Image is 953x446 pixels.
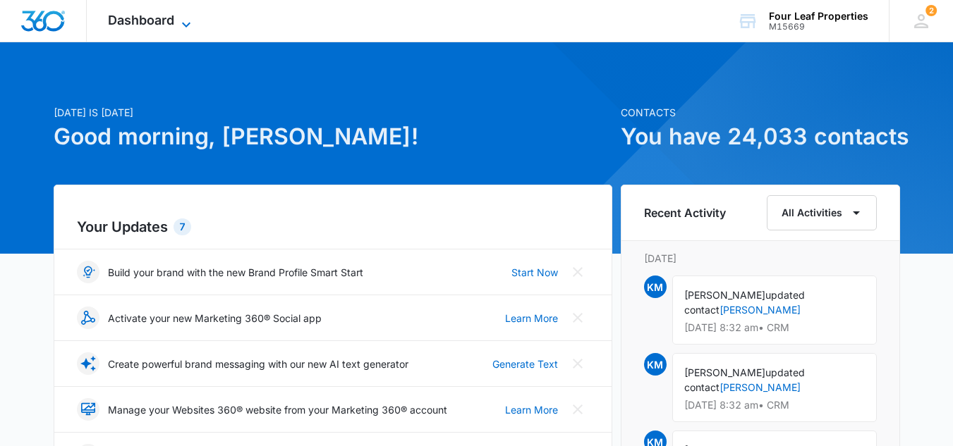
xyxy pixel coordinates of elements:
[108,311,322,326] p: Activate your new Marketing 360® Social app
[720,381,801,393] a: [PERSON_NAME]
[492,357,558,371] a: Generate Text
[621,105,900,120] p: Contacts
[566,398,589,421] button: Close
[644,251,877,266] p: [DATE]
[644,204,726,221] h6: Recent Activity
[684,289,765,301] span: [PERSON_NAME]
[925,5,937,16] div: notifications count
[566,261,589,283] button: Close
[684,400,865,410] p: [DATE] 8:32 am • CRM
[511,265,558,280] a: Start Now
[566,306,589,329] button: Close
[644,275,667,298] span: KM
[108,357,408,371] p: Create powerful brand messaging with our new AI text generator
[54,105,612,120] p: [DATE] is [DATE]
[769,11,868,22] div: account name
[54,120,612,154] h1: Good morning, [PERSON_NAME]!
[108,265,363,280] p: Build your brand with the new Brand Profile Smart Start
[566,352,589,375] button: Close
[108,13,174,27] span: Dashboard
[925,5,937,16] span: 2
[769,22,868,32] div: account id
[767,195,877,230] button: All Activities
[720,304,801,316] a: [PERSON_NAME]
[684,366,765,378] span: [PERSON_NAME]
[621,120,900,154] h1: You have 24,033 contacts
[505,402,558,417] a: Learn More
[174,218,191,235] div: 7
[77,216,589,237] h2: Your Updates
[684,323,865,333] p: [DATE] 8:32 am • CRM
[644,353,667,376] span: KM
[505,311,558,326] a: Learn More
[108,402,447,417] p: Manage your Websites 360® website from your Marketing 360® account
